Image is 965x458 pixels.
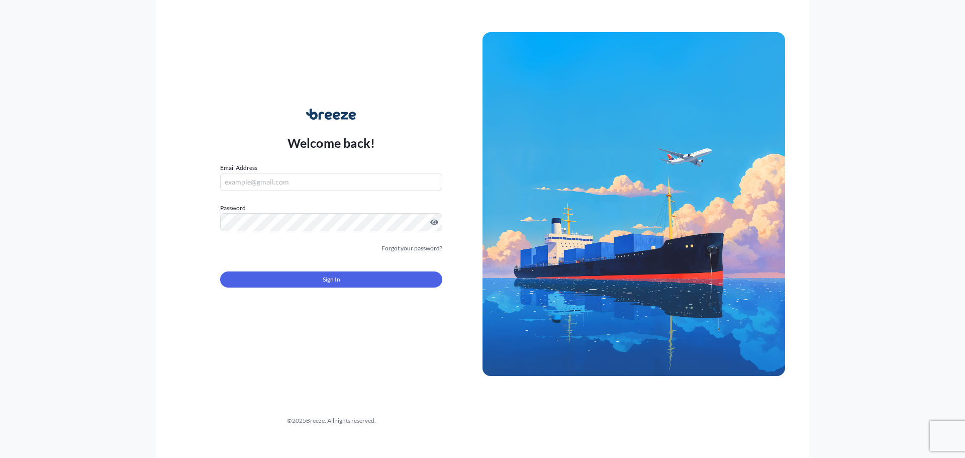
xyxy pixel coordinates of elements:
a: Forgot your password? [381,243,442,253]
img: Ship illustration [482,32,785,376]
span: Sign In [323,274,340,285]
button: Sign In [220,271,442,288]
label: Email Address [220,163,257,173]
label: Password [220,203,442,213]
button: Show password [430,218,438,226]
input: example@gmail.com [220,173,442,191]
p: Welcome back! [287,135,375,151]
div: © 2025 Breeze. All rights reserved. [180,416,482,426]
